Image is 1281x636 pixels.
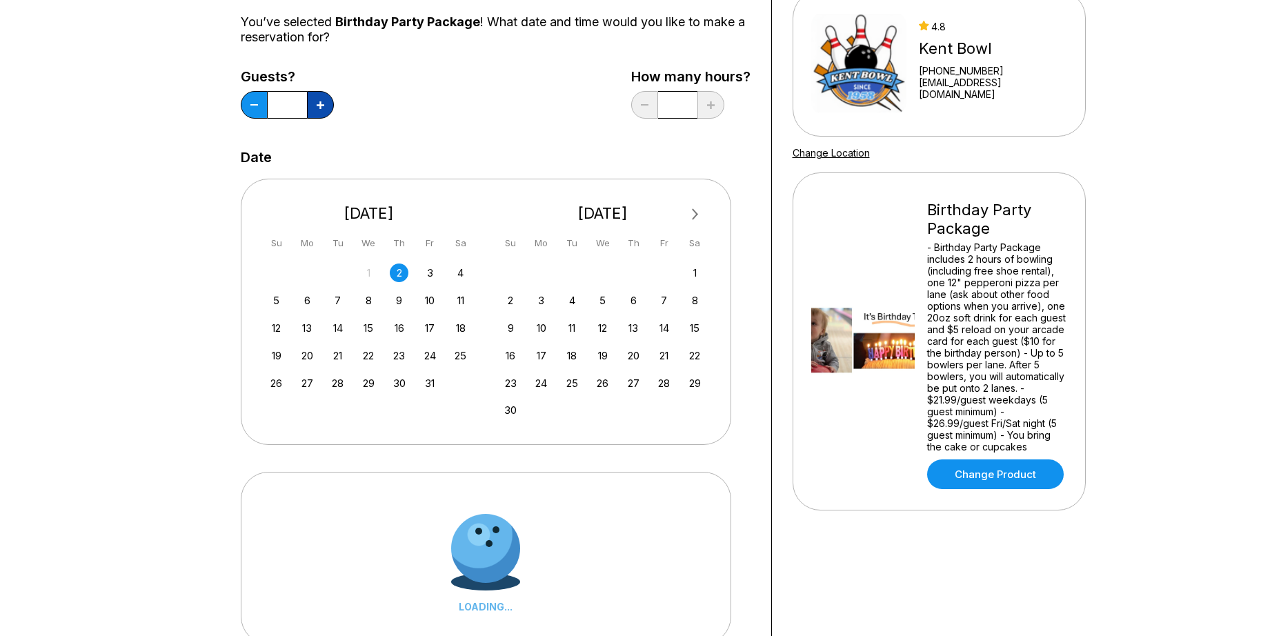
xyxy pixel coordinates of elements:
div: [DATE] [262,204,476,223]
div: Choose Friday, November 14th, 2025 [655,319,673,337]
div: month 2025-11 [499,262,706,420]
div: Choose Thursday, October 16th, 2025 [390,319,408,337]
div: [PHONE_NUMBER] [919,65,1066,77]
div: Choose Tuesday, October 7th, 2025 [328,291,347,310]
img: Kent Bowl [811,12,907,115]
div: We [593,234,612,252]
div: Choose Friday, October 10th, 2025 [421,291,439,310]
label: Guests? [241,69,334,84]
div: We [359,234,378,252]
div: Mo [298,234,317,252]
div: Choose Wednesday, October 22nd, 2025 [359,346,378,365]
div: You’ve selected ! What date and time would you like to make a reservation for? [241,14,751,45]
div: Choose Saturday, October 11th, 2025 [451,291,470,310]
div: Sa [686,234,704,252]
div: Choose Wednesday, November 5th, 2025 [593,291,612,310]
div: Mo [532,234,550,252]
div: Su [267,234,286,252]
div: Choose Saturday, November 1st, 2025 [686,264,704,282]
div: Choose Thursday, November 27th, 2025 [624,374,643,392]
div: Choose Tuesday, November 25th, 2025 [563,374,582,392]
div: month 2025-10 [266,262,473,392]
div: Kent Bowl [919,39,1066,58]
div: Choose Sunday, November 16th, 2025 [502,346,520,365]
a: Change Product [927,459,1064,489]
div: Choose Friday, October 24th, 2025 [421,346,439,365]
label: Date [241,150,272,165]
div: Choose Sunday, November 30th, 2025 [502,401,520,419]
div: Choose Tuesday, October 14th, 2025 [328,319,347,337]
div: Choose Wednesday, October 29th, 2025 [359,374,378,392]
div: Choose Saturday, November 22nd, 2025 [686,346,704,365]
div: Choose Friday, November 21st, 2025 [655,346,673,365]
div: Choose Wednesday, November 12th, 2025 [593,319,612,337]
div: Th [624,234,643,252]
div: Choose Tuesday, November 18th, 2025 [563,346,582,365]
div: Choose Monday, November 24th, 2025 [532,374,550,392]
div: Choose Friday, October 31st, 2025 [421,374,439,392]
a: Change Location [793,147,870,159]
div: Choose Thursday, October 2nd, 2025 [390,264,408,282]
div: Choose Thursday, November 20th, 2025 [624,346,643,365]
div: Choose Tuesday, November 4th, 2025 [563,291,582,310]
div: Choose Sunday, October 5th, 2025 [267,291,286,310]
div: Choose Friday, October 17th, 2025 [421,319,439,337]
div: Su [502,234,520,252]
div: Choose Tuesday, November 11th, 2025 [563,319,582,337]
div: Choose Sunday, October 12th, 2025 [267,319,286,337]
div: Choose Monday, November 10th, 2025 [532,319,550,337]
div: Choose Monday, October 6th, 2025 [298,291,317,310]
div: Choose Monday, October 13th, 2025 [298,319,317,337]
div: Choose Sunday, November 9th, 2025 [502,319,520,337]
div: Choose Thursday, October 9th, 2025 [390,291,408,310]
div: Choose Sunday, November 23rd, 2025 [502,374,520,392]
div: Choose Wednesday, November 26th, 2025 [593,374,612,392]
div: Choose Wednesday, October 8th, 2025 [359,291,378,310]
div: Fr [655,234,673,252]
div: Choose Saturday, November 8th, 2025 [686,291,704,310]
div: Choose Saturday, October 18th, 2025 [451,319,470,337]
div: Choose Saturday, November 15th, 2025 [686,319,704,337]
div: Choose Thursday, November 13th, 2025 [624,319,643,337]
div: Th [390,234,408,252]
div: Sa [451,234,470,252]
div: Fr [421,234,439,252]
div: Choose Thursday, November 6th, 2025 [624,291,643,310]
a: [EMAIL_ADDRESS][DOMAIN_NAME] [919,77,1066,100]
label: How many hours? [631,69,751,84]
span: Birthday Party Package [335,14,480,29]
div: Choose Saturday, November 29th, 2025 [686,374,704,392]
div: Tu [328,234,347,252]
div: Choose Saturday, October 4th, 2025 [451,264,470,282]
div: Choose Monday, November 17th, 2025 [532,346,550,365]
div: LOADING... [451,601,520,613]
div: Choose Saturday, October 25th, 2025 [451,346,470,365]
div: 4.8 [919,21,1066,32]
div: - Birthday Party Package includes 2 hours of bowling (including free shoe rental), one 12" pepper... [927,241,1067,453]
div: Choose Thursday, October 23rd, 2025 [390,346,408,365]
div: [DATE] [496,204,710,223]
div: Choose Wednesday, November 19th, 2025 [593,346,612,365]
img: Birthday Party Package [811,290,915,393]
div: Choose Friday, October 3rd, 2025 [421,264,439,282]
div: Choose Tuesday, October 21st, 2025 [328,346,347,365]
div: Choose Sunday, October 19th, 2025 [267,346,286,365]
div: Choose Friday, November 7th, 2025 [655,291,673,310]
div: Choose Friday, November 28th, 2025 [655,374,673,392]
div: Tu [563,234,582,252]
button: Next Month [684,203,706,226]
div: Choose Monday, October 20th, 2025 [298,346,317,365]
div: Birthday Party Package [927,201,1067,238]
div: Choose Monday, November 3rd, 2025 [532,291,550,310]
div: Choose Thursday, October 30th, 2025 [390,374,408,392]
div: Choose Sunday, October 26th, 2025 [267,374,286,392]
div: Not available Wednesday, October 1st, 2025 [359,264,378,282]
div: Choose Monday, October 27th, 2025 [298,374,317,392]
div: Choose Tuesday, October 28th, 2025 [328,374,347,392]
div: Choose Sunday, November 2nd, 2025 [502,291,520,310]
div: Choose Wednesday, October 15th, 2025 [359,319,378,337]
